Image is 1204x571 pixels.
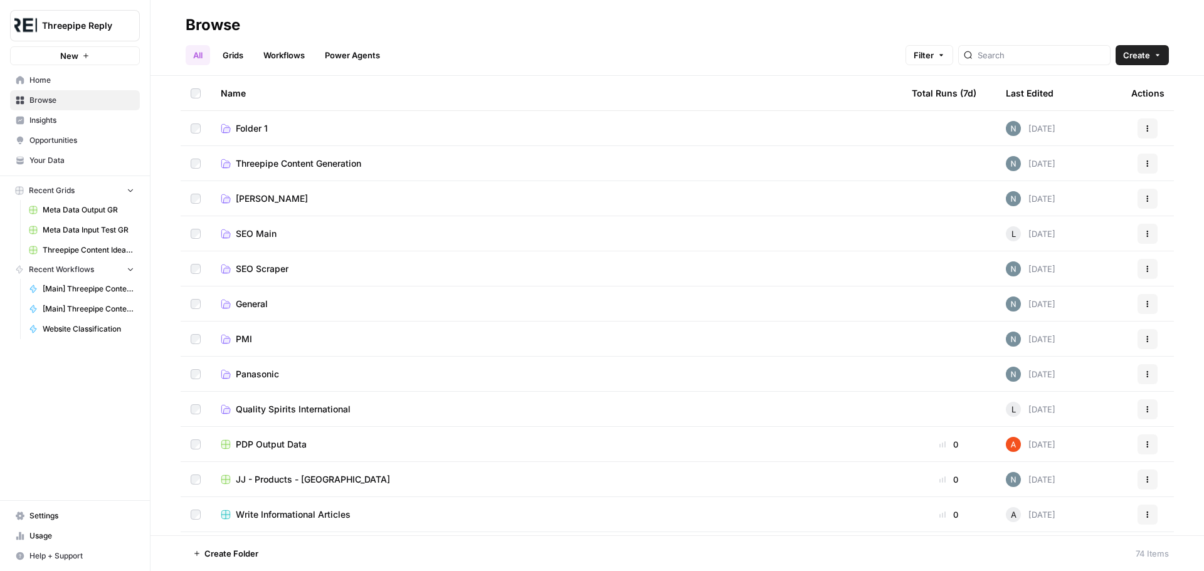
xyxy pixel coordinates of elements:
[912,473,986,486] div: 0
[23,299,140,319] a: [Main] Threepipe Content Idea & Brief Generator
[1006,156,1055,171] div: [DATE]
[221,403,892,416] a: Quality Spirits International
[221,438,892,451] a: PDP Output Data
[221,228,892,240] a: SEO Main
[221,368,892,380] a: Panasonic
[10,10,140,41] button: Workspace: Threepipe Reply
[912,508,986,521] div: 0
[14,14,37,37] img: Threepipe Reply Logo
[236,122,268,135] span: Folder 1
[1006,367,1021,382] img: c5ablnw6d01w38l43ylndsx32y4l
[43,204,134,216] span: Meta Data Output GR
[1006,121,1055,136] div: [DATE]
[29,135,134,146] span: Opportunities
[236,438,307,451] span: PDP Output Data
[1006,296,1055,312] div: [DATE]
[1006,156,1021,171] img: c5ablnw6d01w38l43ylndsx32y4l
[23,200,140,220] a: Meta Data Output GR
[10,546,140,566] button: Help + Support
[1006,437,1021,452] img: cje7zb9ux0f2nqyv5qqgv3u0jxek
[10,506,140,526] a: Settings
[1006,76,1053,110] div: Last Edited
[23,319,140,339] a: Website Classification
[236,333,252,345] span: PMI
[10,110,140,130] a: Insights
[236,228,277,240] span: SEO Main
[43,244,134,256] span: Threepipe Content Ideation Grid
[29,185,75,196] span: Recent Grids
[221,298,892,310] a: General
[10,46,140,65] button: New
[1006,261,1021,276] img: c5ablnw6d01w38l43ylndsx32y4l
[221,263,892,275] a: SEO Scraper
[317,45,388,65] a: Power Agents
[186,15,240,35] div: Browse
[1006,332,1055,347] div: [DATE]
[221,76,892,110] div: Name
[29,530,134,542] span: Usage
[1006,261,1055,276] div: [DATE]
[43,224,134,236] span: Meta Data Input Test GR
[10,70,140,90] a: Home
[29,155,134,166] span: Your Data
[1006,472,1021,487] img: c5ablnw6d01w38l43ylndsx32y4l
[236,192,308,205] span: [PERSON_NAME]
[42,19,118,32] span: Threepipe Reply
[912,76,976,110] div: Total Runs (7d)
[978,49,1105,61] input: Search
[60,50,78,62] span: New
[236,263,288,275] span: SEO Scraper
[23,220,140,240] a: Meta Data Input Test GR
[43,303,134,315] span: [Main] Threepipe Content Idea & Brief Generator
[10,181,140,200] button: Recent Grids
[10,130,140,150] a: Opportunities
[186,45,210,65] a: All
[1006,437,1055,452] div: [DATE]
[10,150,140,170] a: Your Data
[43,283,134,295] span: [Main] Threepipe Content Producer
[1006,296,1021,312] img: c5ablnw6d01w38l43ylndsx32y4l
[29,95,134,106] span: Browse
[29,510,134,521] span: Settings
[10,90,140,110] a: Browse
[221,333,892,345] a: PMI
[1011,403,1016,416] span: L
[29,115,134,126] span: Insights
[1006,226,1055,241] div: [DATE]
[1006,507,1055,522] div: [DATE]
[215,45,251,65] a: Grids
[1006,332,1021,347] img: c5ablnw6d01w38l43ylndsx32y4l
[1006,367,1055,382] div: [DATE]
[10,526,140,546] a: Usage
[236,368,279,380] span: Panasonic
[23,279,140,299] a: [Main] Threepipe Content Producer
[1006,402,1055,417] div: [DATE]
[236,157,361,170] span: Threepipe Content Generation
[186,543,266,563] button: Create Folder
[221,122,892,135] a: Folder 1
[29,550,134,562] span: Help + Support
[236,508,351,521] span: Write Informational Articles
[23,240,140,260] a: Threepipe Content Ideation Grid
[1123,49,1150,61] span: Create
[221,473,892,486] a: JJ - Products - [GEOGRAPHIC_DATA]
[1006,121,1021,136] img: c5ablnw6d01w38l43ylndsx32y4l
[43,323,134,335] span: Website Classification
[256,45,312,65] a: Workflows
[1006,191,1055,206] div: [DATE]
[1006,191,1021,206] img: c5ablnw6d01w38l43ylndsx32y4l
[221,157,892,170] a: Threepipe Content Generation
[29,264,94,275] span: Recent Workflows
[1131,76,1164,110] div: Actions
[1136,547,1169,560] div: 74 Items
[1011,228,1016,240] span: L
[236,473,390,486] span: JJ - Products - [GEOGRAPHIC_DATA]
[236,298,268,310] span: General
[1116,45,1169,65] button: Create
[29,75,134,86] span: Home
[10,260,140,279] button: Recent Workflows
[221,508,892,521] a: Write Informational Articles
[1006,472,1055,487] div: [DATE]
[914,49,934,61] span: Filter
[1011,508,1017,521] span: A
